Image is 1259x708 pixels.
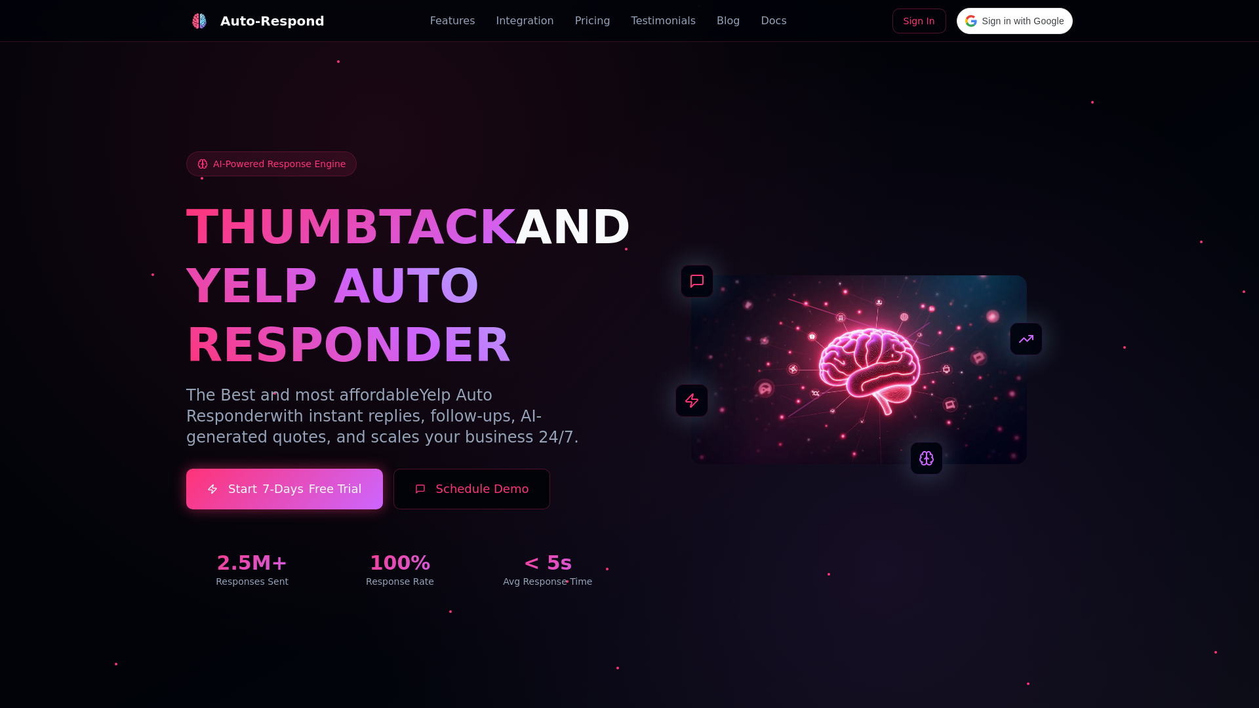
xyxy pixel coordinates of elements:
div: 100% [334,551,466,575]
p: The Best and most affordable with instant replies, follow-ups, AI-generated quotes, and scales yo... [186,385,614,448]
h1: YELP AUTO RESPONDER [186,256,614,374]
div: Sign in with Google [957,8,1073,34]
div: Responses Sent [186,575,318,588]
span: 7-Days [262,480,304,498]
div: Avg Response Time [482,575,614,588]
a: Pricing [575,13,610,29]
span: AI-Powered Response Engine [213,157,346,170]
span: Yelp Auto Responder [186,386,492,425]
span: Sign in with Google [982,14,1064,28]
img: AI Neural Network Brain [691,275,1027,464]
span: AND [515,199,631,254]
a: Blog [717,13,740,29]
div: Auto-Respond [220,12,325,30]
a: Integration [496,13,553,29]
iframe: Sign in with Google Button [950,33,1079,62]
div: Response Rate [334,575,466,588]
a: Testimonials [631,13,696,29]
a: Start7-DaysFree Trial [186,469,383,509]
a: Features [430,13,475,29]
a: Docs [761,13,786,29]
div: < 5s [482,551,614,575]
a: Auto-Respond [186,8,325,34]
img: logo.svg [191,13,207,29]
a: Sign In [892,9,946,33]
div: 2.5M+ [186,551,318,575]
span: THUMBTACK [186,199,515,254]
button: Schedule Demo [393,469,551,509]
